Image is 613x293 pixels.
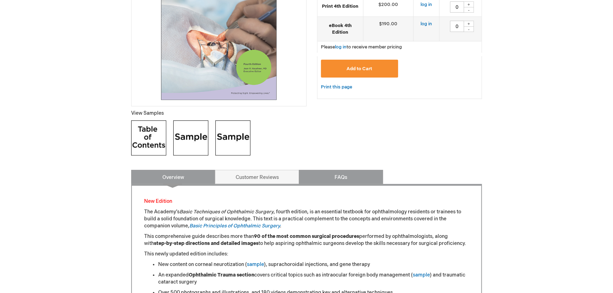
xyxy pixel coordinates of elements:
input: Qty [450,21,464,32]
div: - [463,26,474,32]
img: Click to view [131,120,166,155]
img: Click to view [215,120,250,155]
em: Basic Techniques of Ophthalmic Surgery [180,209,274,215]
li: An expanded covers critical topics such as intraocular foreign body management ( ) and traumatic ... [158,272,469,286]
strong: Print 4th Edition [321,3,359,10]
div: + [463,21,474,27]
strong: Ophthalmic Trauma section [189,272,254,278]
font: New Edition [144,198,172,204]
div: - [463,7,474,13]
a: sample [413,272,430,278]
p: View Samples [131,110,306,117]
p: This comprehensive guide describes more than performed by ophthalmologists, along with to help as... [144,233,469,247]
li: New content on corneal neurotization ( ), suprachoroidal injections, and gene therapy [158,261,469,268]
span: Add to Cart [346,66,372,72]
a: log in [420,21,432,27]
strong: eBook 4th Edition [321,22,359,35]
p: This newly updated edition includes: [144,251,469,258]
img: Click to view [173,120,208,155]
a: log in [335,44,346,50]
a: Print this page [321,83,352,92]
strong: 90 of the most common surgical procedures [254,233,359,239]
strong: step-by-step directions and detailed images [154,240,258,246]
a: log in [420,2,432,7]
p: The Academy’s , fourth edition, is an essential textbook for ophthalmology residents or trainees ... [144,208,469,229]
td: $190.00 [363,17,413,41]
span: Please to receive member pricing [321,44,402,50]
a: Basic Principles of Ophthalmic Surgery [189,223,280,229]
a: FAQs [299,170,383,184]
a: Overview [131,170,215,184]
a: sample [247,261,264,267]
input: Qty [450,1,464,13]
div: + [463,1,474,7]
button: Add to Cart [321,60,398,78]
em: . [189,223,281,229]
a: Customer Reviews [215,170,299,184]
